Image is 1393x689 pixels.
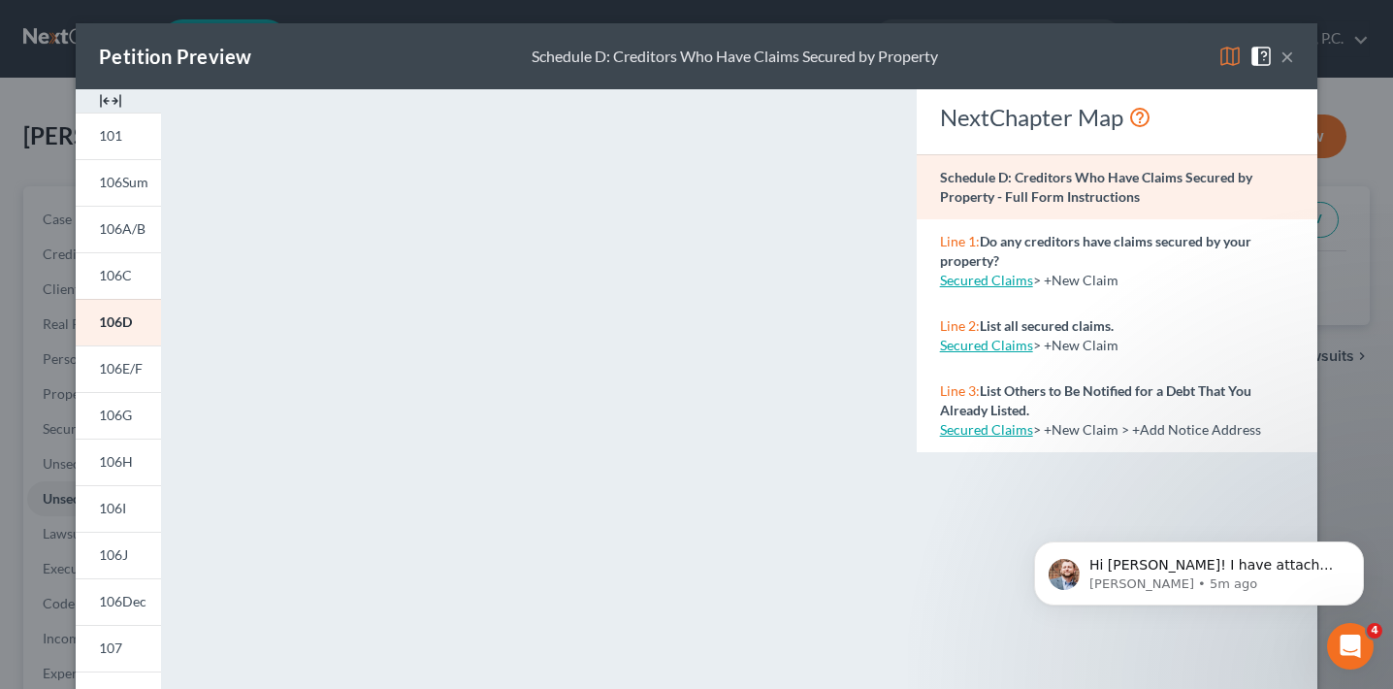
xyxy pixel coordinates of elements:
[940,382,1251,418] strong: List Others to Be Notified for a Debt That You Already Listed.
[940,233,980,249] span: Line 1:
[1033,272,1118,288] span: > +New Claim
[76,532,161,578] a: 106J
[1327,623,1374,670] iframe: Intercom live chat
[99,640,122,656] span: 107
[76,625,161,672] a: 107
[1033,337,1118,353] span: > +New Claim
[1280,45,1294,68] button: ×
[940,317,980,334] span: Line 2:
[99,267,132,283] span: 106C
[76,485,161,532] a: 106I
[940,382,980,399] span: Line 3:
[99,220,146,237] span: 106A/B
[940,169,1252,205] strong: Schedule D: Creditors Who Have Claims Secured by Property - Full Form Instructions
[76,113,161,159] a: 101
[76,578,161,625] a: 106Dec
[99,407,132,423] span: 106G
[76,439,161,485] a: 106H
[99,313,132,330] span: 106D
[76,392,161,439] a: 106G
[99,89,122,113] img: expand-e0f6d898513216a626fdd78e52531dac95497ffd26381d4c15ee2fc46db09dca.svg
[99,546,128,563] span: 106J
[940,272,1033,288] a: Secured Claims
[1005,501,1393,637] iframe: Intercom notifications message
[76,206,161,252] a: 106A/B
[76,252,161,299] a: 106C
[76,345,161,392] a: 106E/F
[99,453,133,470] span: 106H
[1367,623,1382,639] span: 4
[76,299,161,345] a: 106D
[84,75,335,92] p: Message from James, sent 5m ago
[99,360,143,377] span: 106E/F
[76,159,161,206] a: 106Sum
[940,421,1033,438] a: Secured Claims
[532,46,938,68] div: Schedule D: Creditors Who Have Claims Secured by Property
[1218,45,1242,68] img: map-eea8200ae884c6f1103ae1953ef3d486a96c86aabb227e865a55264e3737af1f.svg
[99,500,126,516] span: 106I
[1249,45,1273,68] img: help-close-5ba153eb36485ed6c1ea00a893f15db1cb9b99d6cae46e1a8edb6c62d00a1a76.svg
[1033,421,1261,438] span: > +New Claim > +Add Notice Address
[99,43,251,70] div: Petition Preview
[99,127,122,144] span: 101
[99,174,148,190] span: 106Sum
[99,593,146,609] span: 106Dec
[940,102,1294,133] div: NextChapter Map
[980,317,1114,334] strong: List all secured claims.
[84,56,332,265] span: Hi [PERSON_NAME]! I have attached a help center article that should be able to assist with this. ...
[940,233,1251,269] strong: Do any creditors have claims secured by your property?
[940,337,1033,353] a: Secured Claims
